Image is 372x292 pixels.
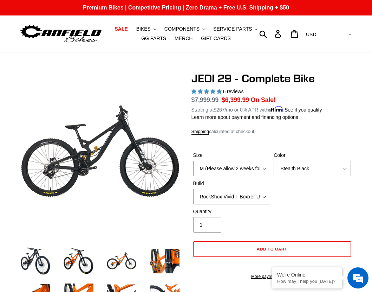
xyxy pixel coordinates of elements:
span: $267 [214,107,224,113]
img: Load image into Gallery viewer, JEDI 29 - Complete Bike [148,245,181,277]
textarea: Type your message and hit 'Enter' [4,192,134,217]
span: 6 reviews [223,89,243,94]
span: Affirm [268,106,283,112]
span: We're online! [41,89,97,160]
p: Starting at /mo or 0% APR with . [191,104,322,114]
a: See if you qualify - Learn more about Affirm Financing (opens in modal) [285,107,322,113]
s: $7,999.99 [191,96,219,103]
img: Load image into Gallery viewer, JEDI 29 - Complete Bike [62,245,94,277]
span: Add to cart [257,246,287,252]
span: $6,399.99 [222,96,249,103]
div: calculated at checkout. [191,128,353,135]
div: Minimize live chat window [115,4,132,20]
a: MERCH [171,34,196,43]
button: COMPONENTS [161,24,208,34]
span: GIFT CARDS [201,36,231,42]
button: SERVICE PARTS [210,24,261,34]
span: SERVICE PARTS [213,26,252,32]
a: Learn more about payment and financing options [191,114,298,120]
div: Navigation go back [8,39,18,49]
span: On Sale! [251,95,276,104]
img: Load image into Gallery viewer, JEDI 29 - Complete Bike [19,245,52,277]
span: COMPONENTS [164,26,200,32]
p: How may I help you today? [277,279,337,284]
img: d_696896380_company_1647369064580_696896380 [22,35,40,53]
a: SALE [111,24,131,34]
a: More payment options [193,273,351,280]
a: Shipping [191,129,209,135]
span: GG PARTS [141,36,166,42]
label: Color [274,152,351,159]
span: MERCH [175,36,192,42]
label: Build [193,180,270,187]
a: GIFT CARDS [197,34,234,43]
span: SALE [115,26,128,32]
span: 5.00 stars [191,89,223,94]
div: Chat with us now [47,39,129,49]
img: Canfield Bikes [19,23,103,44]
h1: JEDI 29 - Complete Bike [191,72,353,85]
label: Quantity [193,208,270,215]
img: Load image into Gallery viewer, JEDI 29 - Complete Bike [105,245,138,277]
a: GG PARTS [138,34,170,43]
button: BIKES [133,24,159,34]
span: BIKES [136,26,151,32]
button: Add to cart [193,241,351,257]
label: Size [193,152,270,159]
div: We're Online! [277,272,337,278]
